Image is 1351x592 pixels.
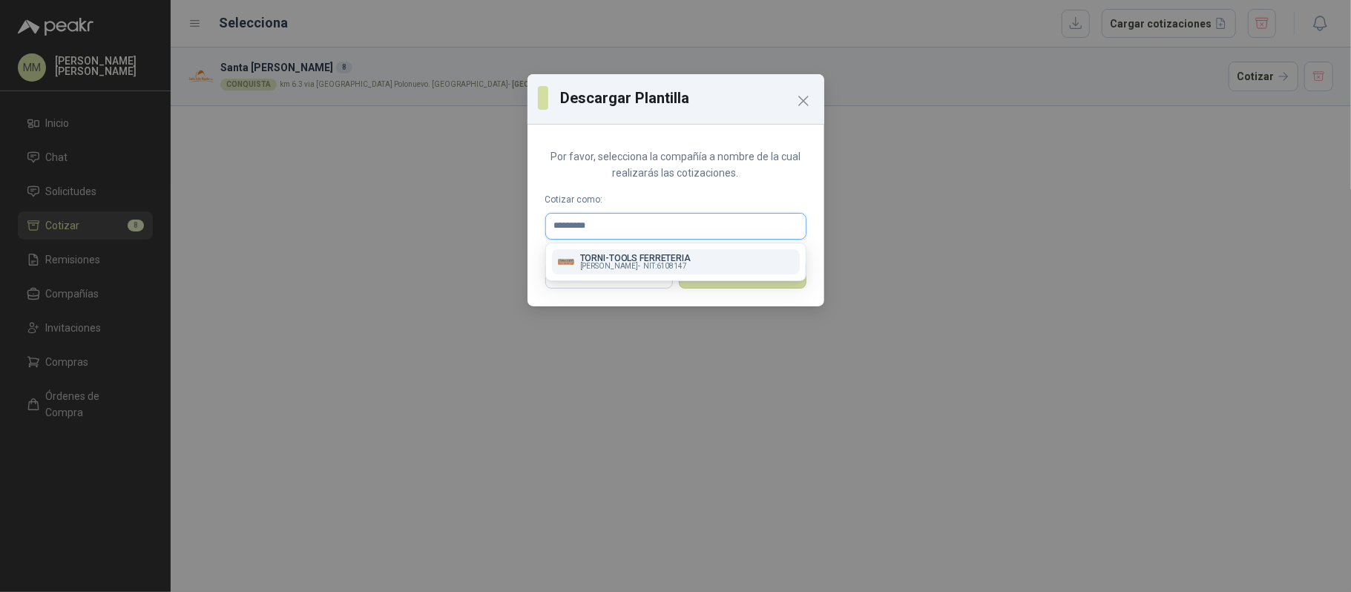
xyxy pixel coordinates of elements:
img: Company Logo [558,254,574,270]
h3: Descargar Plantilla [560,87,813,109]
button: Company LogoTORNI-TOOLS FERRETERIA[PERSON_NAME]-NIT:6108147 [552,249,800,274]
p: TORNI-TOOLS FERRETERIA [580,254,691,263]
span: [PERSON_NAME] - [580,263,640,270]
label: Cotizar como: [545,193,806,207]
button: Close [792,89,815,113]
p: Por favor, selecciona la compañía a nombre de la cual realizarás las cotizaciones. [545,148,806,181]
span: NIT : 6108147 [643,263,687,270]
